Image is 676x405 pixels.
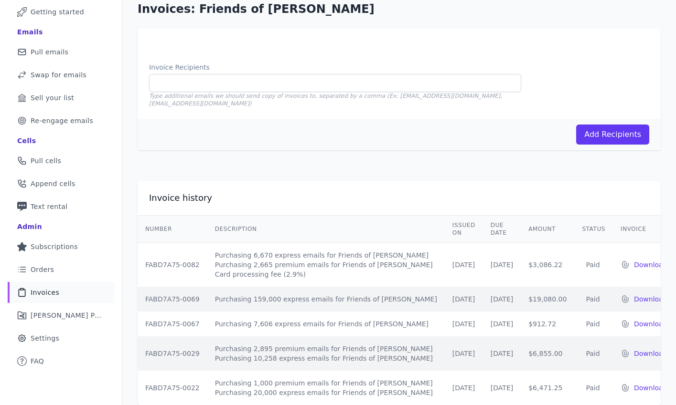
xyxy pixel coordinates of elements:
[634,260,667,270] a: Download
[31,7,84,17] span: Getting started
[138,336,207,371] td: FABD7A75-0029
[8,150,114,171] a: Pull cells
[483,336,521,371] td: [DATE]
[634,294,667,304] a: Download
[138,1,661,17] h1: Invoices: Friends of [PERSON_NAME]
[207,287,445,312] td: Purchasing 159,000 express emails for Friends of [PERSON_NAME]
[138,216,207,243] th: Number
[31,242,78,251] span: Subscriptions
[31,288,59,297] span: Invoices
[31,47,68,57] span: Pull emails
[207,312,445,336] td: Purchasing 7,606 express emails for Friends of [PERSON_NAME]
[521,312,574,336] td: $912.72
[31,311,103,320] span: [PERSON_NAME] Performance
[521,371,574,405] td: $6,471.25
[31,179,75,188] span: Append cells
[31,70,86,80] span: Swap for emails
[8,42,114,62] a: Pull emails
[138,243,207,287] td: FABD7A75-0082
[445,243,483,287] td: [DATE]
[521,287,574,312] td: $19,080.00
[574,216,613,243] th: Status
[582,350,603,357] span: Paid
[31,202,68,211] span: Text rental
[521,336,574,371] td: $6,855.00
[634,319,667,329] a: Download
[8,196,114,217] a: Text rental
[483,287,521,312] td: [DATE]
[483,312,521,336] td: [DATE]
[445,287,483,312] td: [DATE]
[634,349,667,358] a: Download
[582,384,603,392] span: Paid
[521,216,574,243] th: Amount
[483,216,521,243] th: Due Date
[445,216,483,243] th: Issued on
[483,371,521,405] td: [DATE]
[31,156,61,166] span: Pull cells
[445,312,483,336] td: [DATE]
[613,216,675,243] th: Invoice
[8,1,114,22] a: Getting started
[8,236,114,257] a: Subscriptions
[138,312,207,336] td: FABD7A75-0067
[445,336,483,371] td: [DATE]
[483,243,521,287] td: [DATE]
[31,356,44,366] span: FAQ
[521,243,574,287] td: $3,086.22
[17,136,36,145] div: Cells
[17,27,43,37] div: Emails
[582,261,603,269] span: Paid
[149,192,212,204] h2: Invoice history
[149,92,521,107] p: Type additional emails we should send copy of invoices to, separated by a comma (Ex: [EMAIL_ADDRE...
[8,328,114,349] a: Settings
[8,282,114,303] a: Invoices
[445,371,483,405] td: [DATE]
[582,320,603,328] span: Paid
[207,371,445,405] td: Purchasing 1,000 premium emails for Friends of [PERSON_NAME] Purchasing 20,000 express emails for...
[31,93,74,103] span: Sell your list
[8,351,114,372] a: FAQ
[149,62,521,72] label: Invoice Recipients
[31,116,93,125] span: Re-engage emails
[8,64,114,85] a: Swap for emails
[582,295,603,303] span: Paid
[8,87,114,108] a: Sell your list
[207,216,445,243] th: Description
[8,259,114,280] a: Orders
[8,173,114,194] a: Append cells
[576,125,649,145] button: Add Recipients
[138,287,207,312] td: FABD7A75-0069
[8,110,114,131] a: Re-engage emails
[138,371,207,405] td: FABD7A75-0022
[31,265,54,274] span: Orders
[8,305,114,326] a: [PERSON_NAME] Performance
[207,336,445,371] td: Purchasing 2,895 premium emails for Friends of [PERSON_NAME] Purchasing 10,258 express emails for...
[634,383,667,393] a: Download
[207,243,445,287] td: Purchasing 6,670 express emails for Friends of [PERSON_NAME] Purchasing 2,665 premium emails for ...
[31,333,59,343] span: Settings
[17,222,42,231] div: Admin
